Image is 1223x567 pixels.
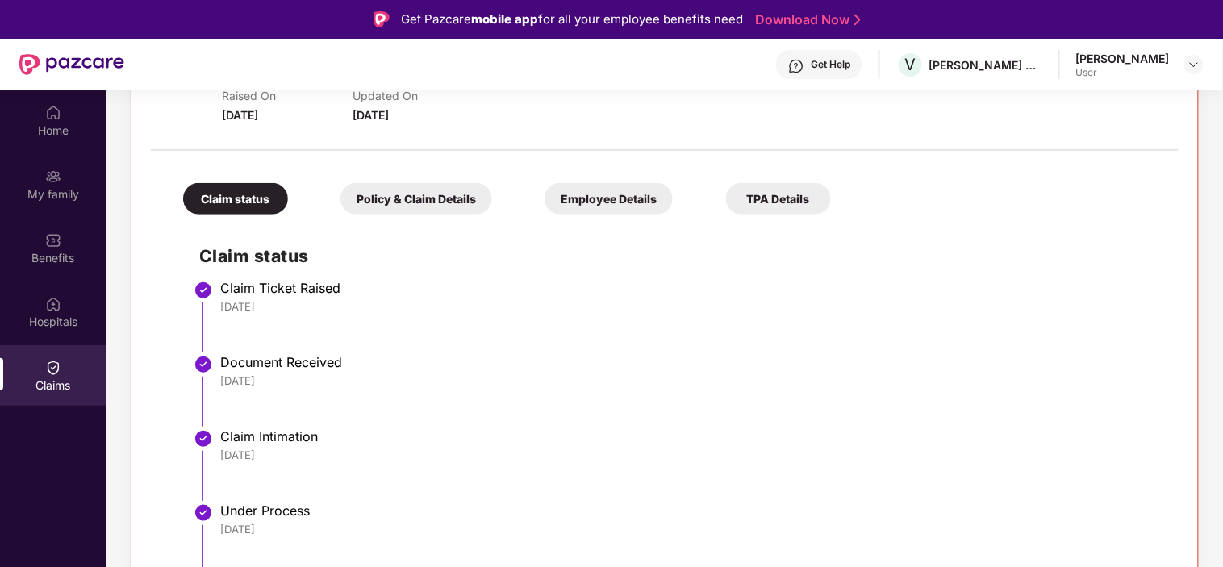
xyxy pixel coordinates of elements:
div: Claim Ticket Raised [220,280,1162,296]
img: svg+xml;base64,PHN2ZyBpZD0iU3RlcC1Eb25lLTMyeDMyIiB4bWxucz0iaHR0cDovL3d3dy53My5vcmcvMjAwMC9zdmciIH... [194,355,213,374]
img: svg+xml;base64,PHN2ZyBpZD0iSG9zcGl0YWxzIiB4bWxucz0iaHR0cDovL3d3dy53My5vcmcvMjAwMC9zdmciIHdpZHRoPS... [45,296,61,312]
div: [PERSON_NAME] [1076,51,1170,66]
img: New Pazcare Logo [19,54,124,75]
div: Claim Intimation [220,428,1162,444]
img: Stroke [854,11,861,28]
div: Employee Details [545,183,673,215]
span: V [905,55,916,74]
div: Get Pazcare for all your employee benefits need [401,10,743,29]
img: svg+xml;base64,PHN2ZyBpZD0iU3RlcC1Eb25lLTMyeDMyIiB4bWxucz0iaHR0cDovL3d3dy53My5vcmcvMjAwMC9zdmciIH... [194,281,213,300]
div: [DATE] [220,373,1162,388]
p: Raised On [222,89,353,102]
div: [DATE] [220,448,1162,462]
div: User [1076,66,1170,79]
div: Policy & Claim Details [340,183,492,215]
div: Document Received [220,354,1162,370]
h2: Claim status [199,243,1162,269]
img: Logo [374,11,390,27]
p: Updated On [353,89,484,102]
img: svg+xml;base64,PHN2ZyBpZD0iSG9tZSIgeG1sbnM9Imh0dHA6Ly93d3cudzMub3JnLzIwMDAvc3ZnIiB3aWR0aD0iMjAiIG... [45,105,61,121]
div: [DATE] [220,522,1162,536]
div: [PERSON_NAME] ESTATES DEVELOPERS PRIVATE LIMITED [929,57,1042,73]
strong: mobile app [471,11,538,27]
span: [DATE] [222,108,258,122]
img: svg+xml;base64,PHN2ZyBpZD0iU3RlcC1Eb25lLTMyeDMyIiB4bWxucz0iaHR0cDovL3d3dy53My5vcmcvMjAwMC9zdmciIH... [194,503,213,523]
div: Under Process [220,502,1162,519]
img: svg+xml;base64,PHN2ZyBpZD0iQmVuZWZpdHMiIHhtbG5zPSJodHRwOi8vd3d3LnczLm9yZy8yMDAwL3N2ZyIgd2lkdGg9Ij... [45,232,61,248]
a: Download Now [755,11,856,28]
div: Claim status [183,183,288,215]
div: Get Help [811,58,850,71]
img: svg+xml;base64,PHN2ZyB3aWR0aD0iMjAiIGhlaWdodD0iMjAiIHZpZXdCb3g9IjAgMCAyMCAyMCIgZmlsbD0ibm9uZSIgeG... [45,169,61,185]
div: [DATE] [220,299,1162,314]
img: svg+xml;base64,PHN2ZyBpZD0iQ2xhaW0iIHhtbG5zPSJodHRwOi8vd3d3LnczLm9yZy8yMDAwL3N2ZyIgd2lkdGg9IjIwIi... [45,360,61,376]
img: svg+xml;base64,PHN2ZyBpZD0iU3RlcC1Eb25lLTMyeDMyIiB4bWxucz0iaHR0cDovL3d3dy53My5vcmcvMjAwMC9zdmciIH... [194,429,213,448]
span: [DATE] [353,108,390,122]
img: svg+xml;base64,PHN2ZyBpZD0iRHJvcGRvd24tMzJ4MzIiIHhtbG5zPSJodHRwOi8vd3d3LnczLm9yZy8yMDAwL3N2ZyIgd2... [1188,58,1200,71]
img: svg+xml;base64,PHN2ZyBpZD0iSGVscC0zMngzMiIgeG1sbnM9Imh0dHA6Ly93d3cudzMub3JnLzIwMDAvc3ZnIiB3aWR0aD... [788,58,804,74]
div: TPA Details [726,183,831,215]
